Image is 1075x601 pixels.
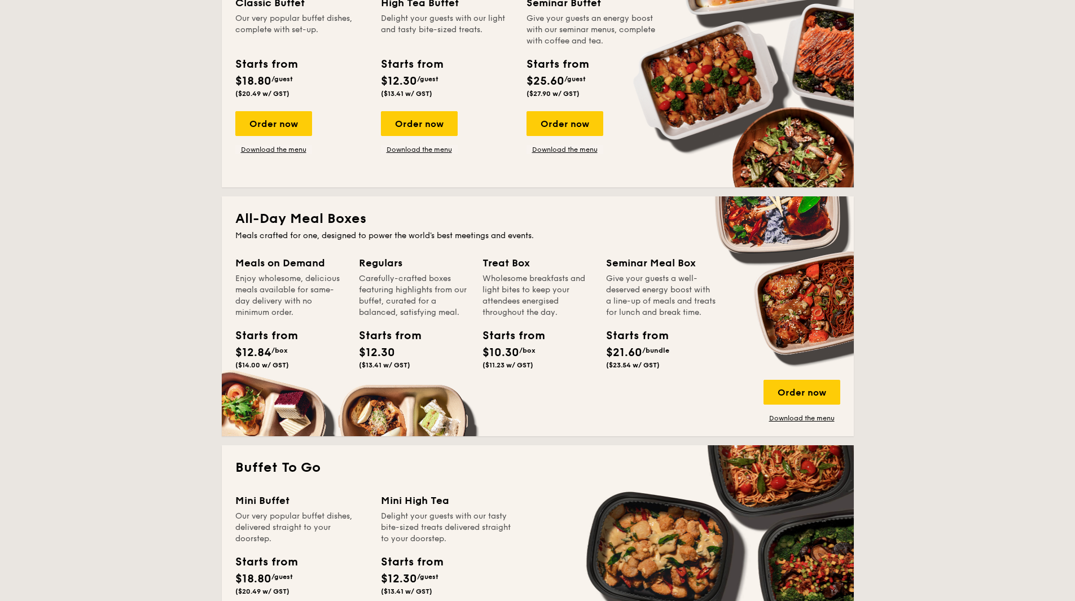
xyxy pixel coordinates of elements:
[519,346,536,354] span: /box
[417,573,438,581] span: /guest
[235,145,312,154] a: Download the menu
[235,554,297,571] div: Starts from
[526,56,588,73] div: Starts from
[564,75,586,83] span: /guest
[235,90,289,98] span: ($20.49 w/ GST)
[235,587,289,595] span: ($20.49 w/ GST)
[271,573,293,581] span: /guest
[271,346,288,354] span: /box
[235,459,840,477] h2: Buffet To Go
[235,327,286,344] div: Starts from
[359,255,469,271] div: Regulars
[235,74,271,88] span: $18.80
[359,346,395,359] span: $12.30
[526,111,603,136] div: Order now
[606,255,716,271] div: Seminar Meal Box
[359,327,410,344] div: Starts from
[417,75,438,83] span: /guest
[381,111,458,136] div: Order now
[381,587,432,595] span: ($13.41 w/ GST)
[642,346,669,354] span: /bundle
[235,273,345,318] div: Enjoy wholesome, delicious meals available for same-day delivery with no minimum order.
[235,111,312,136] div: Order now
[235,255,345,271] div: Meals on Demand
[482,346,519,359] span: $10.30
[381,145,458,154] a: Download the menu
[235,210,840,228] h2: All-Day Meal Boxes
[235,13,367,47] div: Our very popular buffet dishes, complete with set-up.
[764,414,840,423] a: Download the menu
[482,255,593,271] div: Treat Box
[606,273,716,318] div: Give your guests a well-deserved energy boost with a line-up of meals and treats for lunch and br...
[235,56,297,73] div: Starts from
[482,327,533,344] div: Starts from
[526,90,580,98] span: ($27.90 w/ GST)
[482,273,593,318] div: Wholesome breakfasts and light bites to keep your attendees energised throughout the day.
[359,361,410,369] span: ($13.41 w/ GST)
[482,361,533,369] span: ($11.23 w/ GST)
[764,380,840,405] div: Order now
[606,346,642,359] span: $21.60
[235,493,367,508] div: Mini Buffet
[381,13,513,47] div: Delight your guests with our light and tasty bite-sized treats.
[235,511,367,545] div: Our very popular buffet dishes, delivered straight to your doorstep.
[381,572,417,586] span: $12.30
[271,75,293,83] span: /guest
[526,74,564,88] span: $25.60
[526,13,659,47] div: Give your guests an energy boost with our seminar menus, complete with coffee and tea.
[235,230,840,242] div: Meals crafted for one, designed to power the world's best meetings and events.
[381,56,442,73] div: Starts from
[235,572,271,586] span: $18.80
[359,273,469,318] div: Carefully-crafted boxes featuring highlights from our buffet, curated for a balanced, satisfying ...
[606,327,657,344] div: Starts from
[235,361,289,369] span: ($14.00 w/ GST)
[606,361,660,369] span: ($23.54 w/ GST)
[381,74,417,88] span: $12.30
[381,493,513,508] div: Mini High Tea
[381,90,432,98] span: ($13.41 w/ GST)
[381,554,442,571] div: Starts from
[235,346,271,359] span: $12.84
[381,511,513,545] div: Delight your guests with our tasty bite-sized treats delivered straight to your doorstep.
[526,145,603,154] a: Download the menu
